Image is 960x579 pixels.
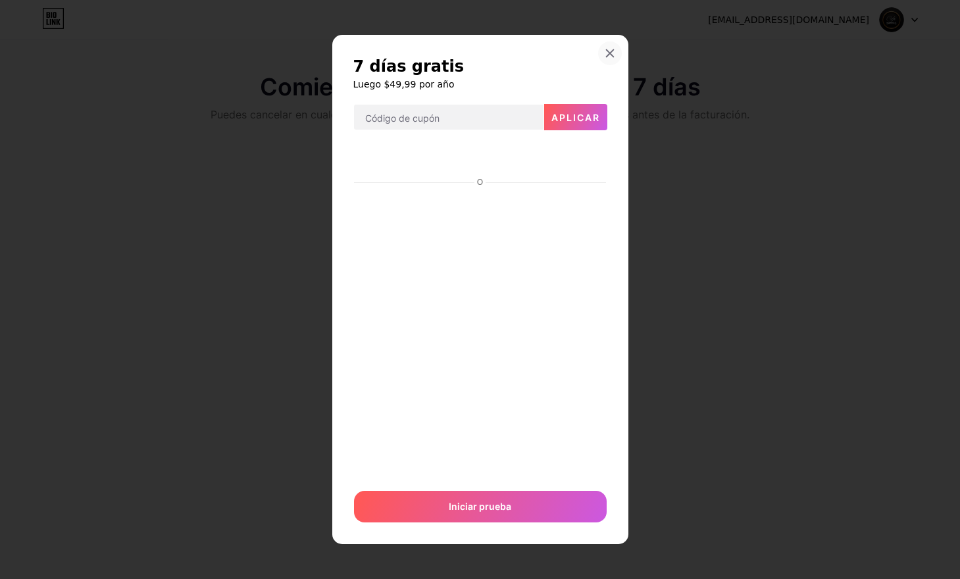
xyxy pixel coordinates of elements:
[477,178,483,187] font: O
[354,141,607,173] iframe: Cuadro de botón de pago seguro
[544,104,607,130] button: Aplicar
[551,112,600,123] font: Aplicar
[353,79,455,89] font: Luego $49,99 por año
[351,189,609,478] iframe: Cuadro de entrada de pago seguro
[353,57,465,76] font: 7 días gratis
[449,501,511,512] font: Iniciar prueba
[354,105,543,131] input: Código de cupón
